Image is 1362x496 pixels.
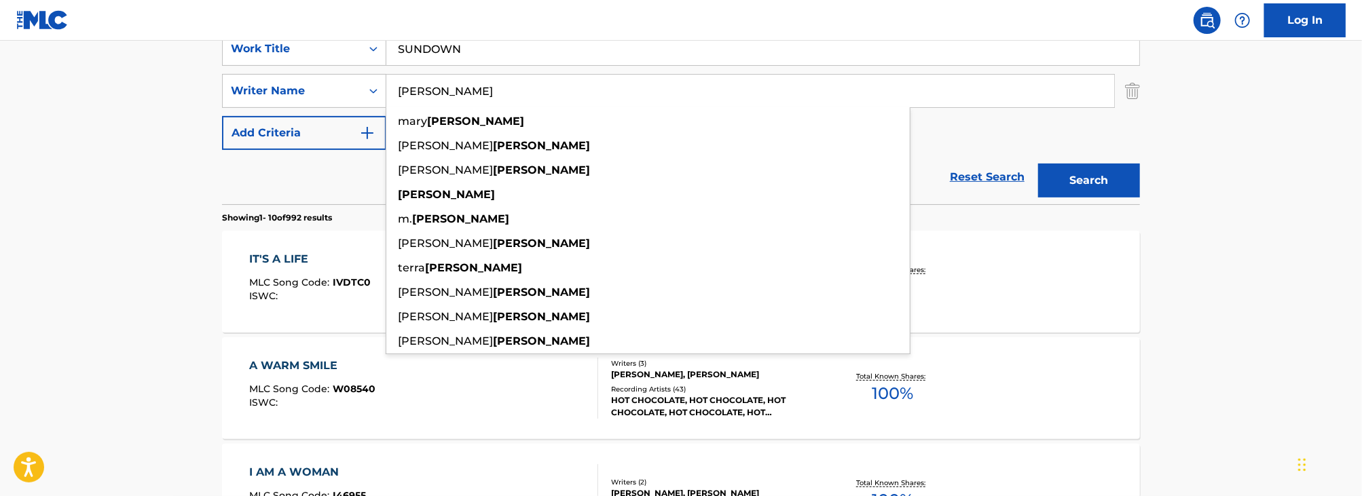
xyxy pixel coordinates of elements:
[222,116,386,150] button: Add Criteria
[1229,7,1256,34] div: Help
[250,290,282,302] span: ISWC :
[1194,7,1221,34] a: Public Search
[1038,164,1140,197] button: Search
[398,286,493,299] span: [PERSON_NAME]
[398,212,412,225] span: m.
[493,286,590,299] strong: [PERSON_NAME]
[250,383,333,395] span: MLC Song Code :
[16,10,69,30] img: MLC Logo
[856,371,929,381] p: Total Known Shares:
[412,212,509,225] strong: [PERSON_NAME]
[398,335,493,347] span: [PERSON_NAME]
[398,237,493,250] span: [PERSON_NAME]
[398,115,427,128] span: mary
[333,383,376,395] span: W08540
[250,358,376,374] div: A WARM SMILE
[1294,431,1362,496] iframe: Chat Widget
[611,394,816,419] div: HOT CHOCOLATE, HOT CHOCOLATE, HOT CHOCOLATE, HOT CHOCOLATE, HOT CHOCOLATE
[1125,74,1140,108] img: Delete Criterion
[427,115,524,128] strong: [PERSON_NAME]
[231,41,353,57] div: Work Title
[493,335,590,347] strong: [PERSON_NAME]
[222,32,1140,204] form: Search Form
[359,125,375,141] img: 9d2ae6d4665cec9f34b9.svg
[611,368,816,381] div: [PERSON_NAME], [PERSON_NAME]
[250,464,367,480] div: I AM A WOMAN
[872,381,913,406] span: 100 %
[611,477,816,487] div: Writers ( 2 )
[611,384,816,394] div: Recording Artists ( 43 )
[398,164,493,176] span: [PERSON_NAME]
[1199,12,1215,28] img: search
[856,478,929,488] p: Total Known Shares:
[493,139,590,152] strong: [PERSON_NAME]
[1298,444,1306,485] div: Drag
[398,188,495,201] strong: [PERSON_NAME]
[231,83,353,99] div: Writer Name
[250,396,282,408] span: ISWC :
[493,164,590,176] strong: [PERSON_NAME]
[425,261,522,274] strong: [PERSON_NAME]
[222,212,332,224] p: Showing 1 - 10 of 992 results
[398,261,425,274] span: terra
[398,139,493,152] span: [PERSON_NAME]
[250,276,333,288] span: MLC Song Code :
[943,162,1031,192] a: Reset Search
[493,237,590,250] strong: [PERSON_NAME]
[333,276,371,288] span: IVDTC0
[398,310,493,323] span: [PERSON_NAME]
[222,231,1140,332] a: IT'S A LIFEMLC Song Code:IVDTC0ISWC:Writers (1)[PERSON_NAME]Recording Artists (33)[PERSON_NAME], ...
[250,251,371,267] div: IT'S A LIFE
[1264,3,1346,37] a: Log In
[222,337,1140,439] a: A WARM SMILEMLC Song Code:W08540ISWC:Writers (3)[PERSON_NAME], [PERSON_NAME]Recording Artists (43...
[493,310,590,323] strong: [PERSON_NAME]
[611,358,816,368] div: Writers ( 3 )
[1234,12,1251,28] img: help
